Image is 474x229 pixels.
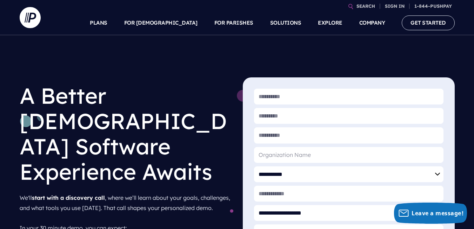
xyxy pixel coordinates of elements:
[359,11,385,35] a: COMPANY
[318,11,342,35] a: EXPLORE
[124,11,198,35] a: FOR [DEMOGRAPHIC_DATA]
[254,147,443,163] input: Organization Name
[90,11,107,35] a: PLANS
[20,77,232,190] h1: A Better [DEMOGRAPHIC_DATA] Software Experience Awaits
[394,203,467,224] button: Leave a message!
[32,194,105,201] strong: start with a discovery call
[402,15,455,30] a: GET STARTED
[270,11,301,35] a: SOLUTIONS
[214,11,253,35] a: FOR PARISHES
[412,209,463,217] span: Leave a message!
